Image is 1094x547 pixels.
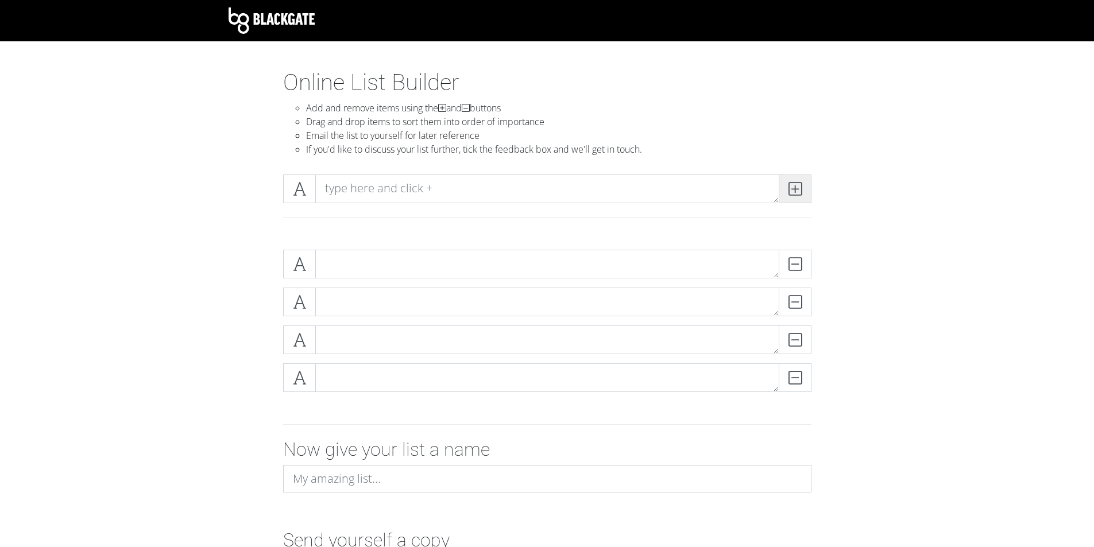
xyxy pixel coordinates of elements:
li: If you'd like to discuss your list further, tick the feedback box and we'll get in touch. [306,142,811,156]
h1: Online List Builder [283,69,811,96]
img: Blackgate [229,7,315,34]
li: Add and remove items using the and buttons [306,101,811,115]
input: My amazing list... [283,465,811,492]
li: Email the list to yourself for later reference [306,129,811,142]
h2: Now give your list a name [283,439,811,460]
li: Drag and drop items to sort them into order of importance [306,115,811,129]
